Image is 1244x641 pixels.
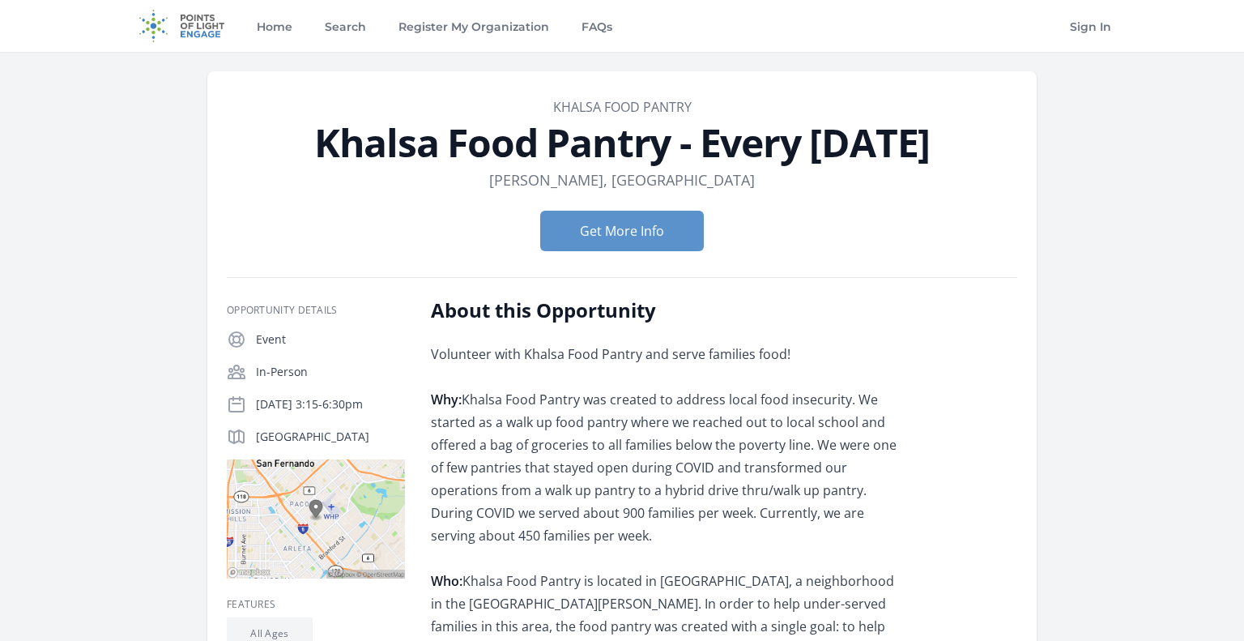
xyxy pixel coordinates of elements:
strong: Why: [431,391,462,408]
h3: Features [227,598,405,611]
strong: Who: [431,572,462,590]
h1: Khalsa Food Pantry - Every [DATE] [227,123,1017,162]
h2: About this Opportunity [431,297,905,323]
button: Get More Info [540,211,704,251]
h3: Opportunity Details [227,304,405,317]
p: In-Person [256,364,405,380]
img: Map [227,459,405,579]
a: Khalsa Food Pantry [553,98,692,116]
p: [DATE] 3:15-6:30pm [256,396,405,412]
p: Event [256,331,405,348]
p: [GEOGRAPHIC_DATA] [256,429,405,445]
dd: [PERSON_NAME], [GEOGRAPHIC_DATA] [489,169,755,191]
